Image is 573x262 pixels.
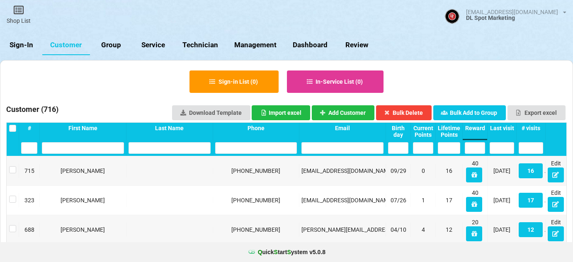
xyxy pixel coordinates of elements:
[258,249,262,255] span: Q
[172,105,250,120] a: Download Template
[433,105,506,120] button: Bulk Add to Group
[548,159,564,182] div: Edit
[301,196,384,204] div: [EMAIL_ADDRESS][DOMAIN_NAME]
[413,125,433,138] div: Current Points
[260,110,301,116] div: Import excel
[490,196,514,204] div: [DATE]
[215,226,297,234] div: [PHONE_NUMBER]
[42,167,124,175] div: [PERSON_NAME]
[388,196,408,204] div: 07/26
[215,125,297,131] div: Phone
[215,167,297,175] div: [PHONE_NUMBER]
[490,226,514,234] div: [DATE]
[21,226,37,234] div: 688
[519,125,543,131] div: # visits
[490,125,514,131] div: Last visit
[548,218,564,241] div: Edit
[507,105,566,120] button: Export excel
[376,105,432,120] button: Bulk Delete
[175,35,226,55] a: Technician
[466,15,566,21] div: DL Spot Marketing
[189,70,279,93] button: Sign-in List (0)
[42,125,124,131] div: First Name
[301,125,384,131] div: Email
[42,196,124,204] div: [PERSON_NAME]
[438,167,460,175] div: 16
[466,9,558,15] div: [EMAIL_ADDRESS][DOMAIN_NAME]
[438,226,460,234] div: 12
[226,35,285,55] a: Management
[301,226,384,234] div: [PERSON_NAME][EMAIL_ADDRESS][DOMAIN_NAME]
[438,196,460,204] div: 17
[548,189,564,212] div: Edit
[21,196,37,204] div: 323
[388,226,408,234] div: 04/10
[42,226,124,234] div: [PERSON_NAME]
[274,249,278,255] span: S
[252,105,310,120] button: Import excel
[301,167,384,175] div: [EMAIL_ADDRESS][DOMAIN_NAME]
[312,105,375,120] button: Add Customer
[519,163,543,178] button: 16
[413,196,433,204] div: 1
[413,167,433,175] div: 0
[248,248,256,256] img: favicon.ico
[519,193,543,208] button: 17
[21,125,37,131] div: #
[285,35,336,55] a: Dashboard
[258,248,325,256] b: uick tart ystem v 5.0.8
[335,35,378,55] a: Review
[490,167,514,175] div: [DATE]
[287,70,384,93] button: In-Service List (0)
[287,249,291,255] span: S
[445,9,459,24] img: ACg8ocJBJY4Ud2iSZOJ0dI7f7WKL7m7EXPYQEjkk1zIsAGHMA41r1c4--g=s96-c
[90,35,132,55] a: Group
[132,35,175,55] a: Service
[465,159,485,182] div: 40
[6,104,58,117] h3: Customer ( 716 )
[388,125,408,138] div: Birth day
[465,125,485,131] div: Reward
[438,125,460,138] div: Lifetime Points
[519,222,543,237] button: 12
[129,125,211,131] div: Last Name
[465,218,485,241] div: 20
[215,196,297,204] div: [PHONE_NUMBER]
[21,167,37,175] div: 715
[388,167,408,175] div: 09/29
[413,226,433,234] div: 4
[42,35,90,55] a: Customer
[465,189,485,212] div: 40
